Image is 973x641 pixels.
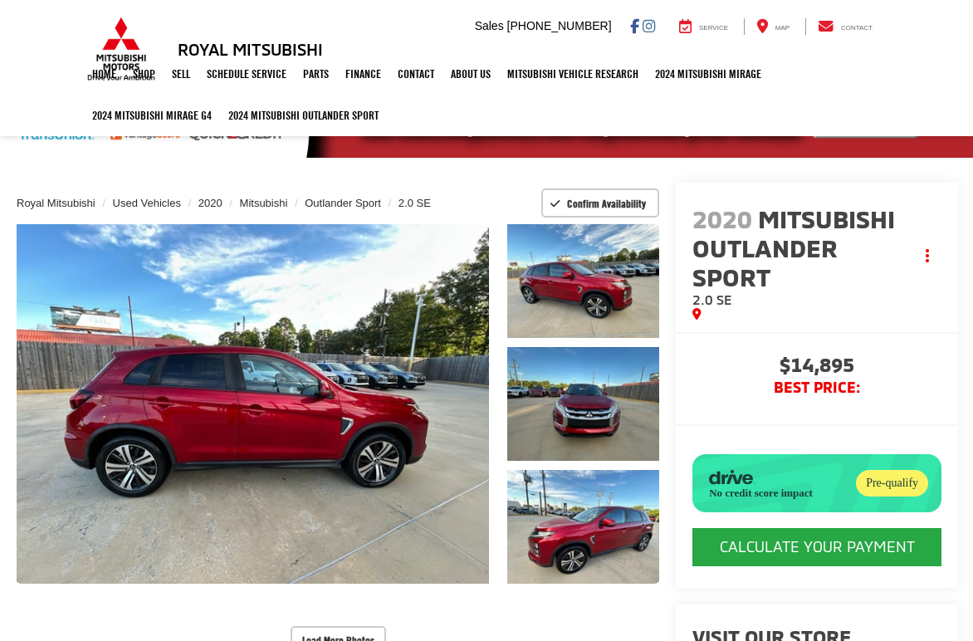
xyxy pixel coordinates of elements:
span: Sales [475,19,504,32]
h3: Royal Mitsubishi [178,40,323,58]
img: 2020 Mitsubishi Outlander Sport 2.0 SE [12,223,494,585]
a: About Us [442,53,499,95]
a: Expand Photo 0 [17,224,489,585]
a: Mitsubishi [240,197,288,209]
span: Map [775,24,790,32]
a: Facebook: Click to visit our Facebook page [630,19,639,32]
a: Contact [389,53,442,95]
a: Expand Photo 1 [507,224,659,338]
a: Parts: Opens in a new tab [295,53,337,95]
img: 2020 Mitsubishi Outlander Sport 2.0 SE [506,345,661,462]
a: Mitsubishi Vehicle Research [499,53,647,95]
span: Mitsubishi Outlander Sport [692,203,895,291]
a: Map [744,18,802,35]
a: 2024 Mitsubishi Outlander SPORT [220,95,387,136]
a: Royal Mitsubishi [17,197,95,209]
button: Actions [912,242,941,271]
a: Expand Photo 2 [507,347,659,461]
: CALCULATE YOUR PAYMENT [692,528,941,566]
a: Expand Photo 3 [507,470,659,584]
a: 2024 Mitsubishi Mirage G4 [84,95,220,136]
span: [PHONE_NUMBER] [507,19,612,32]
span: dropdown dots [926,249,929,262]
span: Contact [841,24,873,32]
a: Service [667,18,741,35]
span: Confirm Availability [567,197,646,210]
span: 2.0 SE [692,291,732,307]
a: Contact [805,18,885,35]
a: Instagram: Click to visit our Instagram page [643,19,655,32]
img: 2020 Mitsubishi Outlander Sport 2.0 SE [506,223,661,339]
span: Service [699,24,728,32]
img: 2020 Mitsubishi Outlander Sport 2.0 SE [506,469,661,585]
span: 2020 [692,203,752,233]
a: Finance [337,53,389,95]
a: Outlander Sport [305,197,381,209]
button: Confirm Availability [541,188,660,218]
a: 2020 [198,197,222,209]
a: Home [84,53,125,95]
img: Mitsubishi [84,17,159,81]
a: Schedule Service: Opens in a new tab [198,53,295,95]
a: Shop [125,53,164,95]
span: $14,895 [692,355,941,379]
a: 2024 Mitsubishi Mirage [647,53,770,95]
a: 2.0 SE [398,197,431,209]
a: Used Vehicles [113,197,181,209]
span: BEST PRICE: [692,379,941,396]
a: Sell [164,53,198,95]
